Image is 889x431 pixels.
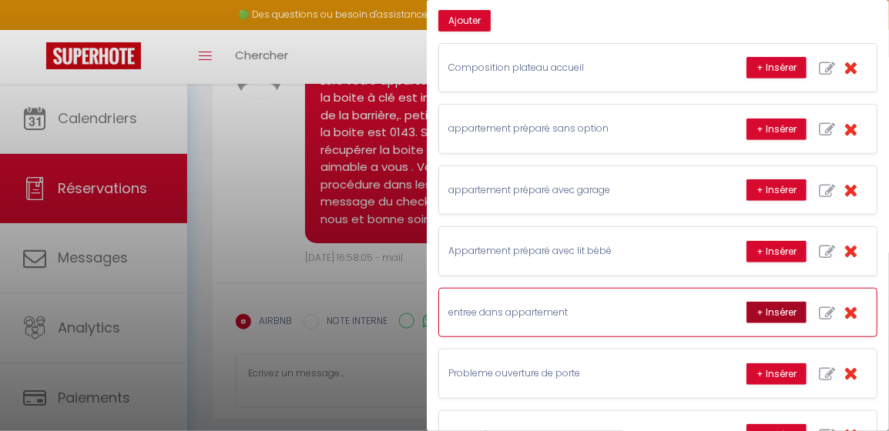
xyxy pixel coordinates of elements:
button: + Insérer [746,179,807,201]
button: Ajouter [438,10,491,32]
p: appartement préparé avec garage [448,183,679,198]
button: + Insérer [746,363,807,385]
p: Probleme ouverture de porte [448,366,679,381]
button: + Insérer [746,119,807,140]
button: + Insérer [746,241,807,262]
p: Appartement préparé avec lit bébé [448,244,679,259]
button: + Insérer [746,302,807,323]
p: Composition plateau accueil [448,61,679,75]
p: entree dans appartement [448,306,679,320]
button: + Insérer [746,57,807,79]
p: appartement préparé sans option [448,122,679,136]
